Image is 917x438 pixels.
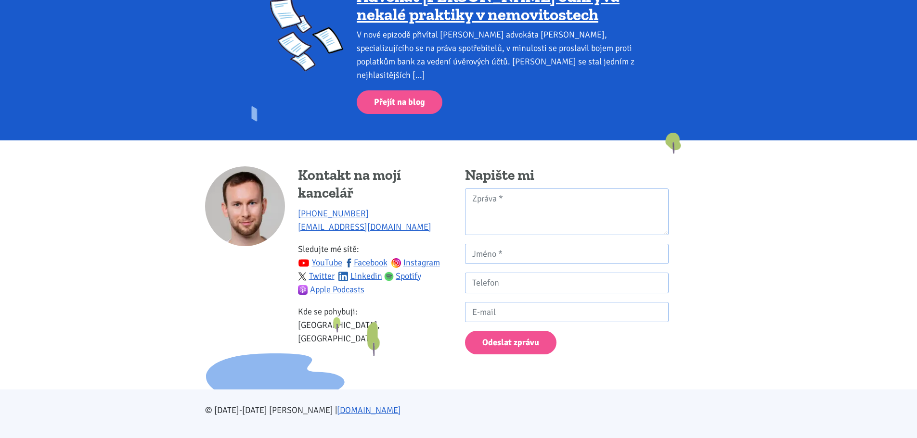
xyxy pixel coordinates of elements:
a: Linkedin [338,271,382,281]
input: Telefon [465,273,669,293]
p: Kde se pohybuji: [GEOGRAPHIC_DATA], [GEOGRAPHIC_DATA] [298,305,452,345]
a: [EMAIL_ADDRESS][DOMAIN_NAME] [298,222,431,232]
a: [DOMAIN_NAME] [337,405,401,415]
button: Odeslat zprávu [465,331,556,354]
div: V nové epizodě přivítal [PERSON_NAME] advokáta [PERSON_NAME], specializujícího se na práva spotře... [357,28,647,82]
img: fb.svg [344,258,354,268]
img: Tomáš Kučera [205,166,285,246]
img: twitter.svg [298,272,307,281]
div: © [DATE]-[DATE] [PERSON_NAME] | [199,403,719,417]
p: Sledujte mé sítě: [298,242,452,296]
a: YouTube [298,257,342,268]
a: Instagram [391,257,440,268]
img: apple-podcasts.png [298,285,308,295]
a: [PHONE_NUMBER] [298,208,369,219]
form: Kontaktní formulář [465,188,669,354]
a: Facebook [344,257,387,268]
input: E-mail [465,302,669,323]
img: spotify.png [384,272,394,281]
h4: Napište mi [465,166,669,185]
a: Přejít na blog [357,90,442,114]
img: youtube.svg [298,257,310,269]
a: Twitter [298,271,335,281]
img: linkedin.svg [338,272,348,281]
input: Jméno * [465,244,669,264]
h4: Kontakt na mojí kancelář [298,166,452,202]
a: Spotify [384,271,422,281]
img: ig.svg [391,258,401,268]
a: Apple Podcasts [298,284,364,295]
